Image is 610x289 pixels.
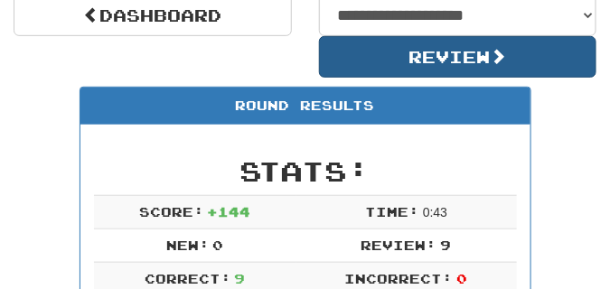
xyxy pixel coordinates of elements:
[365,204,419,219] span: Time:
[345,271,454,286] span: Incorrect:
[145,271,231,286] span: Correct:
[80,88,530,125] div: Round Results
[166,238,210,253] span: New:
[457,271,468,286] span: 0
[361,238,437,253] span: Review:
[94,156,517,186] h2: Stats:
[441,238,452,253] span: 9
[208,204,251,219] span: + 144
[213,238,224,253] span: 0
[139,204,204,219] span: Score:
[423,205,447,219] span: 0 : 43
[319,36,597,78] button: Review
[235,271,246,286] span: 9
